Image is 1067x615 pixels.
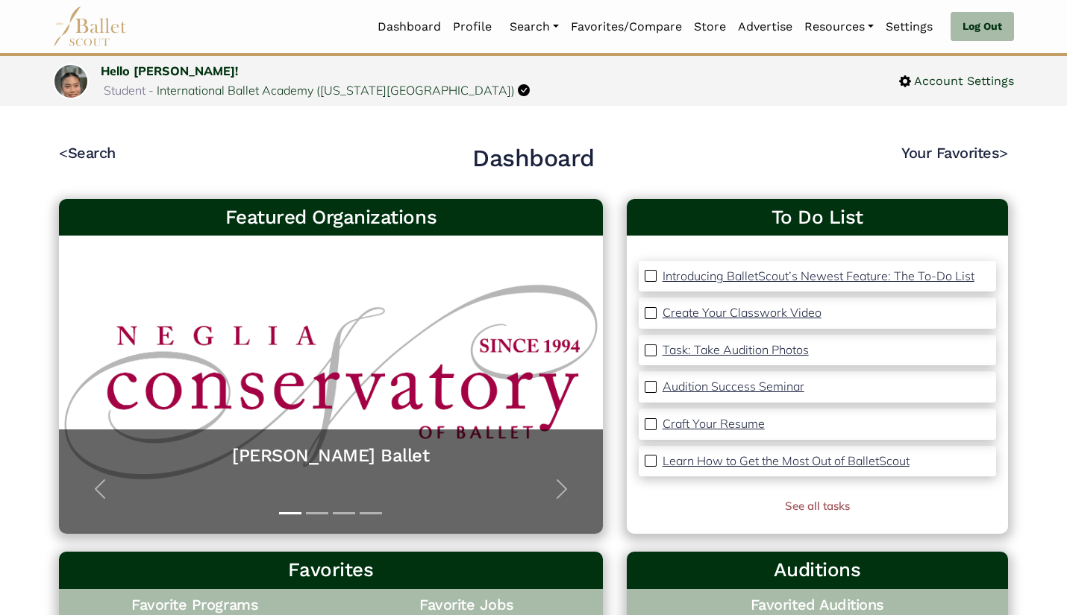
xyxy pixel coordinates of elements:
button: Slide 1 [279,505,301,522]
a: To Do List [639,205,996,230]
p: Create Your Classwork Video [663,305,822,320]
a: Introducing BalletScout’s Newest Feature: The To-Do List [663,267,974,286]
p: Craft Your Resume [663,416,765,431]
a: Dashboard [372,11,447,42]
a: Your Favorites> [901,144,1008,162]
span: Account Settings [911,72,1014,91]
p: Task: Take Audition Photos [663,342,809,357]
h3: Favorites [71,558,591,583]
a: See all tasks [785,499,850,513]
span: - [148,83,154,98]
a: Craft Your Resume [663,414,765,434]
a: Store [688,11,732,42]
button: Slide 3 [333,505,355,522]
p: Introducing BalletScout’s Newest Feature: The To-Do List [663,268,974,283]
a: [PERSON_NAME] Ballet [74,444,588,467]
a: <Search [59,144,116,162]
h2: Dashboard [472,143,595,174]
h4: Favorited Auditions [639,595,996,614]
h3: Featured Organizations [71,205,591,230]
a: Favorites/Compare [565,11,688,42]
code: > [999,143,1008,162]
a: International Ballet Academy ([US_STATE][GEOGRAPHIC_DATA]) [157,83,515,98]
a: Settings [880,11,939,42]
a: Task: Take Audition Photos [663,341,809,360]
p: Audition Success Seminar [663,379,804,394]
p: Learn How to Get the Most Out of BalletScout [663,453,910,468]
a: Advertise [732,11,798,42]
a: Resources [798,11,880,42]
a: Account Settings [899,72,1014,91]
a: Learn How to Get the Most Out of BalletScout [663,452,910,471]
a: Create Your Classwork Video [663,303,822,323]
a: Audition Success Seminar [663,377,804,397]
img: profile picture [54,65,87,114]
span: Student [104,83,145,98]
a: Profile [447,11,498,42]
button: Slide 2 [306,505,328,522]
a: Hello [PERSON_NAME]! [101,63,238,78]
code: < [59,143,68,162]
button: Slide 4 [360,505,382,522]
h3: Auditions [639,558,996,583]
a: Search [504,11,565,42]
a: Log Out [951,12,1014,42]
